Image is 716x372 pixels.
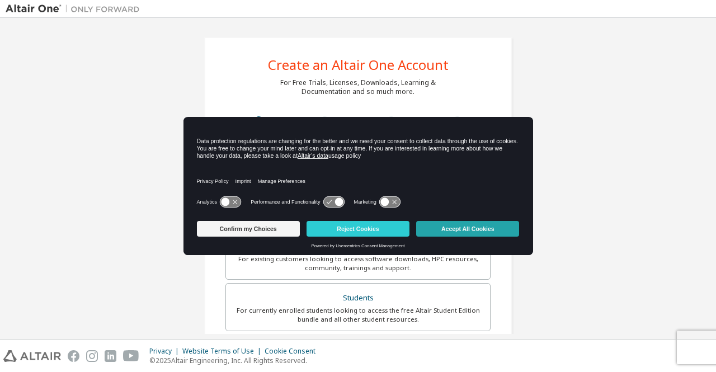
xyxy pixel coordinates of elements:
[123,350,139,362] img: youtube.svg
[233,290,483,306] div: Students
[265,347,322,356] div: Cookie Consent
[233,306,483,324] div: For currently enrolled students looking to access the free Altair Student Edition bundle and all ...
[149,347,182,356] div: Privacy
[86,350,98,362] img: instagram.svg
[280,78,436,96] div: For Free Trials, Licenses, Downloads, Learning & Documentation and so much more.
[182,347,265,356] div: Website Terms of Use
[68,350,79,362] img: facebook.svg
[149,356,322,365] p: © 2025 Altair Engineering, Inc. All Rights Reserved.
[105,350,116,362] img: linkedin.svg
[3,350,61,362] img: altair_logo.svg
[6,3,145,15] img: Altair One
[268,58,449,72] div: Create an Altair One Account
[233,255,483,272] div: For existing customers looking to access software downloads, HPC resources, community, trainings ...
